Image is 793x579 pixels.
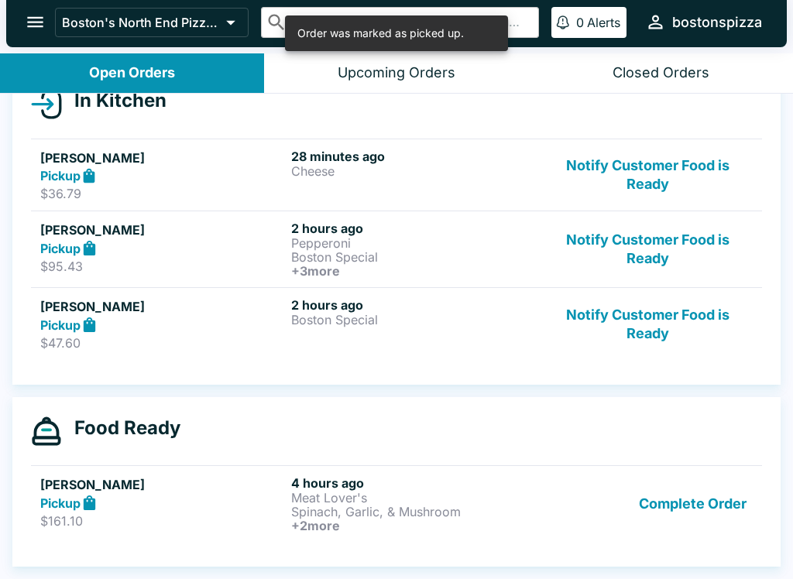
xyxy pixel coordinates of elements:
[40,495,81,511] strong: Pickup
[587,15,620,30] p: Alerts
[31,211,762,287] a: [PERSON_NAME]Pickup$95.432 hours agoPepperoniBoston Special+3moreNotify Customer Food is Ready
[40,513,285,529] p: $161.10
[291,519,536,533] h6: + 2 more
[613,64,709,82] div: Closed Orders
[62,416,180,440] h4: Food Ready
[576,15,584,30] p: 0
[291,221,536,236] h6: 2 hours ago
[291,264,536,278] h6: + 3 more
[62,89,166,112] h4: In Kitchen
[291,250,536,264] p: Boston Special
[40,259,285,274] p: $95.43
[40,149,285,167] h5: [PERSON_NAME]
[291,313,536,327] p: Boston Special
[40,335,285,351] p: $47.60
[543,149,753,202] button: Notify Customer Food is Ready
[55,8,249,37] button: Boston's North End Pizza Bakery
[291,236,536,250] p: Pepperoni
[291,164,536,178] p: Cheese
[40,241,81,256] strong: Pickup
[31,287,762,360] a: [PERSON_NAME]Pickup$47.602 hours agoBoston SpecialNotify Customer Food is Ready
[15,2,55,42] button: open drawer
[338,64,455,82] div: Upcoming Orders
[291,505,536,519] p: Spinach, Garlic, & Mushroom
[40,317,81,333] strong: Pickup
[639,5,768,39] button: bostonspizza
[40,168,81,183] strong: Pickup
[672,13,762,32] div: bostonspizza
[543,297,753,351] button: Notify Customer Food is Ready
[40,221,285,239] h5: [PERSON_NAME]
[291,475,536,491] h6: 4 hours ago
[62,15,220,30] p: Boston's North End Pizza Bakery
[291,149,536,164] h6: 28 minutes ago
[40,297,285,316] h5: [PERSON_NAME]
[89,64,175,82] div: Open Orders
[543,221,753,278] button: Notify Customer Food is Ready
[40,475,285,494] h5: [PERSON_NAME]
[31,465,762,542] a: [PERSON_NAME]Pickup$161.104 hours agoMeat Lover'sSpinach, Garlic, & Mushroom+2moreComplete Order
[297,20,464,46] div: Order was marked as picked up.
[633,475,753,533] button: Complete Order
[291,491,536,505] p: Meat Lover's
[40,186,285,201] p: $36.79
[291,297,536,313] h6: 2 hours ago
[31,139,762,211] a: [PERSON_NAME]Pickup$36.7928 minutes agoCheeseNotify Customer Food is Ready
